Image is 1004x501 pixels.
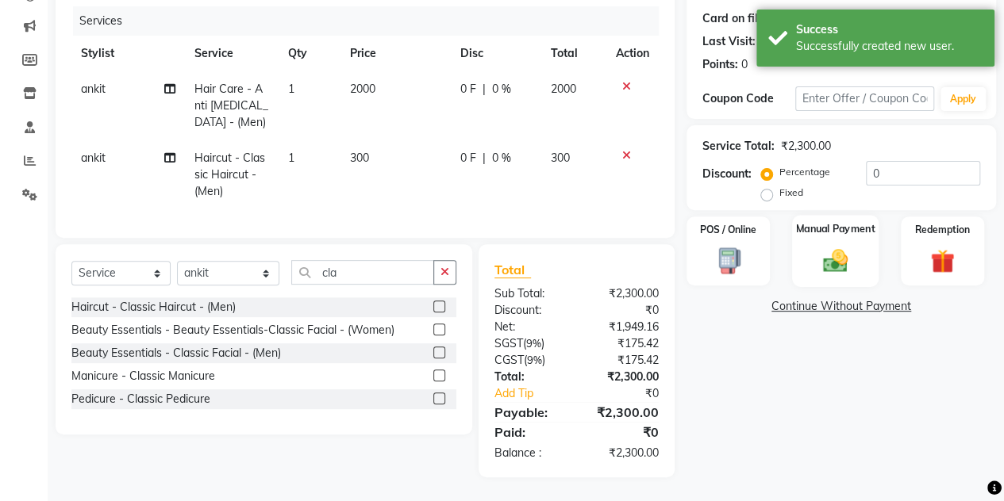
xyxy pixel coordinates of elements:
th: Qty [279,36,340,71]
div: ₹2,300.00 [576,369,671,385]
div: ₹1,949.16 [576,319,671,335]
label: Percentage [779,165,830,179]
div: Successfully created new user. [796,38,983,55]
th: Price [340,36,451,71]
button: Apply [941,87,986,111]
label: Redemption [915,223,970,237]
span: Total [494,262,531,278]
span: 1 [288,82,294,96]
span: 0 % [492,150,511,166]
img: _pos-terminal.svg [709,247,748,275]
div: ( ) [483,335,577,352]
a: Add Tip [483,385,592,402]
div: Balance : [483,445,577,461]
span: Haircut - Classic Haircut - (Men) [194,151,265,198]
div: Card on file: [702,10,767,27]
span: 300 [551,151,570,165]
span: 0 % [492,81,511,98]
div: Net: [483,319,577,335]
div: Beauty Essentials - Beauty Essentials-Classic Facial - (Women) [71,322,394,338]
div: Paid: [483,423,577,442]
input: Search or Scan [291,260,434,285]
div: Payable: [483,403,577,422]
span: 9% [527,354,542,366]
div: Total: [483,369,577,385]
div: Beauty Essentials - Classic Facial - (Men) [71,345,281,361]
label: Manual Payment [796,221,875,236]
span: 2000 [551,82,576,96]
div: Haircut - Classic Haircut - (Men) [71,299,236,316]
img: _cash.svg [815,246,856,274]
th: Disc [451,36,541,71]
div: Manicure - Classic Manicure [71,368,215,384]
div: ₹2,300.00 [576,285,671,302]
div: ₹175.42 [576,352,671,369]
span: SGST [494,336,523,350]
label: POS / Online [700,223,756,237]
span: 300 [350,151,369,165]
div: ₹2,300.00 [576,403,671,422]
span: | [483,150,486,166]
th: Total [541,36,606,71]
div: ₹0 [576,302,671,319]
div: Coupon Code [702,90,795,107]
span: 0 F [460,81,476,98]
div: Last Visit: [702,33,756,50]
div: Discount: [702,166,752,182]
div: Success [796,21,983,38]
span: ankit [81,151,106,165]
img: _gift.svg [923,247,962,276]
span: 2000 [350,82,375,96]
div: Service Total: [702,138,775,155]
th: Service [185,36,278,71]
div: ₹175.42 [576,335,671,352]
div: Pedicure - Classic Pedicure [71,391,210,407]
div: Discount: [483,302,577,319]
span: CGST [494,353,524,367]
div: Services [73,6,671,36]
input: Enter Offer / Coupon Code [795,86,934,111]
span: 1 [288,151,294,165]
div: ₹2,300.00 [576,445,671,461]
th: Action [606,36,659,71]
span: 0 F [460,150,476,166]
span: ankit [81,82,106,96]
div: ₹2,300.00 [781,138,831,155]
div: ₹0 [576,423,671,442]
span: Hair Care - Anti [MEDICAL_DATA] - (Men) [194,82,268,129]
div: ( ) [483,352,577,369]
a: Continue Without Payment [690,298,993,315]
span: 9% [526,337,541,350]
div: Sub Total: [483,285,577,302]
div: ₹0 [592,385,671,402]
div: Points: [702,56,738,73]
label: Fixed [779,185,803,200]
div: 0 [741,56,748,73]
th: Stylist [71,36,185,71]
span: | [483,81,486,98]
